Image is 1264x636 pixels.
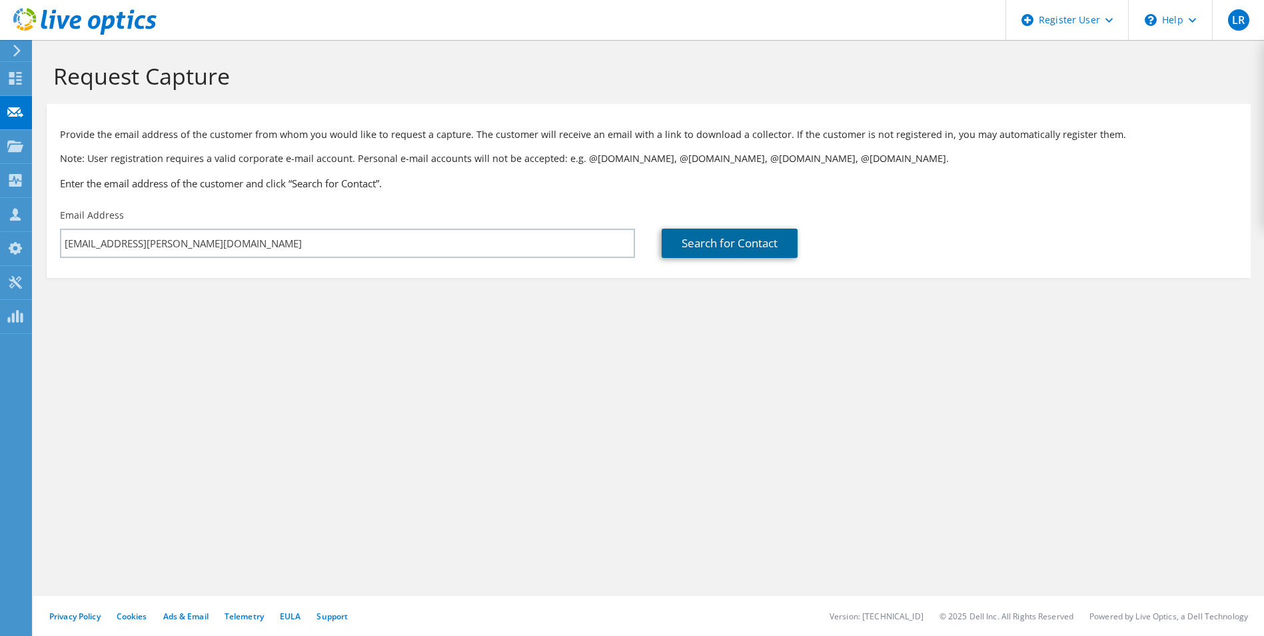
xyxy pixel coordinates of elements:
a: Privacy Policy [49,611,101,622]
p: Provide the email address of the customer from whom you would like to request a capture. The cust... [60,127,1237,142]
h3: Enter the email address of the customer and click “Search for Contact”. [60,176,1237,191]
svg: \n [1145,14,1157,26]
a: Ads & Email [163,611,209,622]
a: Search for Contact [662,229,798,258]
a: Support [316,611,348,622]
li: Powered by Live Optics, a Dell Technology [1089,611,1248,622]
h1: Request Capture [53,62,1237,90]
label: Email Address [60,209,124,222]
a: Telemetry [225,611,264,622]
a: Cookies [117,611,147,622]
span: LR [1228,9,1249,31]
a: EULA [280,611,301,622]
li: © 2025 Dell Inc. All Rights Reserved [940,611,1073,622]
li: Version: [TECHNICAL_ID] [830,611,924,622]
p: Note: User registration requires a valid corporate e-mail account. Personal e-mail accounts will ... [60,151,1237,166]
